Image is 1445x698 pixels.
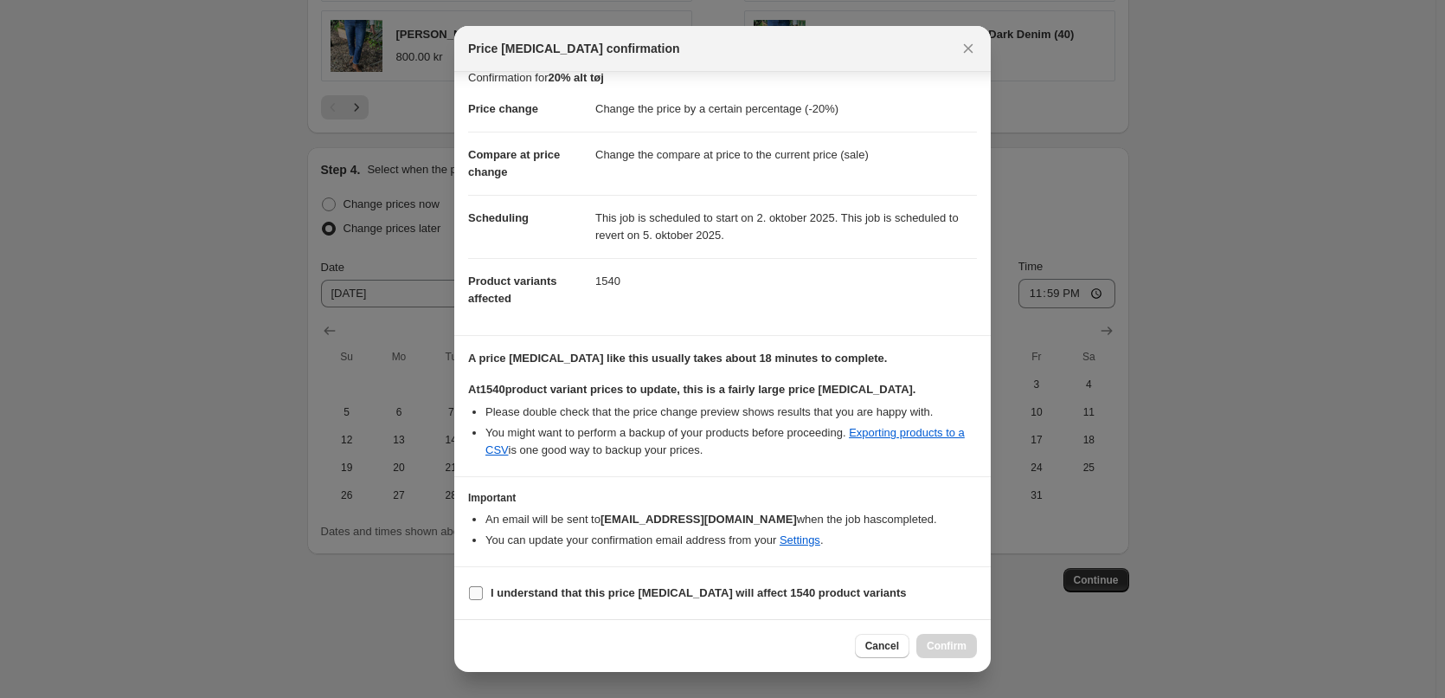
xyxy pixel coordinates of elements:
span: Compare at price change [468,148,560,178]
h3: Important [468,491,977,505]
b: A price [MEDICAL_DATA] like this usually takes about 18 minutes to complete. [468,352,887,365]
p: Confirmation for [468,69,977,87]
dd: This job is scheduled to start on 2. oktober 2025. This job is scheduled to revert on 5. oktober ... [595,195,977,258]
button: Cancel [855,634,909,658]
span: Product variants affected [468,275,557,305]
button: Close [956,36,980,61]
span: Cancel [865,639,899,653]
dd: 1540 [595,258,977,304]
span: Price [MEDICAL_DATA] confirmation [468,40,680,57]
b: [EMAIL_ADDRESS][DOMAIN_NAME] [600,513,797,526]
dd: Change the compare at price to the current price (sale) [595,132,977,178]
li: You can update your confirmation email address from your . [485,532,977,549]
span: Price change [468,102,538,115]
span: Scheduling [468,211,529,224]
li: You might want to perform a backup of your products before proceeding. is one good way to backup ... [485,424,977,459]
b: At 1540 product variant prices to update, this is a fairly large price [MEDICAL_DATA]. [468,383,915,396]
li: Please double check that the price change preview shows results that you are happy with. [485,404,977,421]
b: 20% alt tøj [548,71,603,84]
dd: Change the price by a certain percentage (-20%) [595,87,977,132]
li: An email will be sent to when the job has completed . [485,511,977,528]
a: Exporting products to a CSV [485,426,965,456]
a: Settings [780,533,820,546]
b: I understand that this price [MEDICAL_DATA] will affect 1540 product variants [491,586,907,599]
